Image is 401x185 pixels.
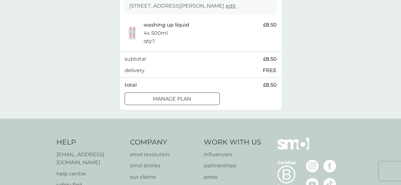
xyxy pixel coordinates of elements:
h4: Company [130,138,197,147]
a: partnerships [204,162,261,170]
button: Manage plan [125,92,220,105]
p: [STREET_ADDRESS][PERSON_NAME] [129,2,236,10]
p: subtotal [125,55,146,63]
h4: Work With Us [204,138,261,147]
span: £8.50 [263,81,277,89]
a: smol revolution [130,151,197,159]
a: edit [226,3,236,9]
img: smol [277,138,309,159]
a: help centre [56,170,124,178]
a: [EMAIL_ADDRESS][DOMAIN_NAME] [56,151,124,167]
p: total [125,81,137,89]
span: £8.50 [263,55,277,63]
img: visit the smol Instagram page [306,160,319,172]
img: visit the smol Facebook page [323,160,336,172]
a: smol stories [130,162,197,170]
span: £8.50 [263,21,277,29]
p: FREE [263,66,277,75]
a: influencers [204,151,261,159]
h4: Help [56,138,124,147]
a: our claims [130,173,197,181]
p: qty : 1 [144,37,155,45]
p: delivery [125,66,145,75]
a: press [204,173,261,181]
p: Manage plan [153,95,191,103]
p: 4x 500ml [144,29,168,37]
p: washing up liquid [144,21,189,29]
